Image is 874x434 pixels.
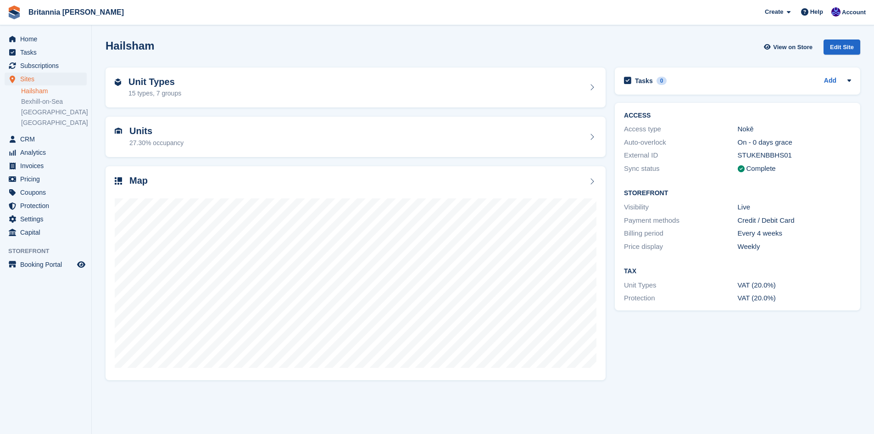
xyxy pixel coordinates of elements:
a: menu [5,258,87,271]
h2: Hailsham [106,39,155,52]
div: 27.30% occupancy [129,138,184,148]
h2: ACCESS [624,112,851,119]
h2: Unit Types [128,77,181,87]
div: Visibility [624,202,737,213]
img: unit-icn-7be61d7bf1b0ce9d3e12c5938cc71ed9869f7b940bace4675aadf7bd6d80202e.svg [115,128,122,134]
a: menu [5,186,87,199]
a: [GEOGRAPHIC_DATA] [21,108,87,117]
a: menu [5,59,87,72]
span: Pricing [20,173,75,186]
a: Units 27.30% occupancy [106,117,606,157]
div: Nokē [738,124,851,135]
div: Complete [746,163,776,174]
h2: Tasks [635,77,653,85]
span: Protection [20,199,75,212]
a: menu [5,33,87,45]
a: Map [106,166,606,381]
div: 0 [657,77,667,85]
span: CRM [20,133,75,146]
a: Edit Site [824,39,860,58]
img: unit-type-icn-2b2737a686de81e16bb02015468b77c625bbabd49415b5ef34ead5e3b44a266d.svg [115,79,121,86]
div: Credit / Debit Card [738,215,851,226]
span: Create [765,7,783,17]
a: Britannia [PERSON_NAME] [25,5,128,20]
span: Booking Portal [20,258,75,271]
a: menu [5,199,87,212]
span: Coupons [20,186,75,199]
div: Access type [624,124,737,135]
a: menu [5,46,87,59]
div: Payment methods [624,215,737,226]
a: Add [824,76,836,86]
img: stora-icon-8386f47178a22dfd0bd8f6a31ec36ba5ce8667c1dd55bd0f319d3a0aa187defe.svg [7,6,21,19]
span: Home [20,33,75,45]
div: Sync status [624,163,737,174]
div: Billing period [624,228,737,239]
span: Settings [20,213,75,225]
div: Unit Types [624,280,737,291]
span: Account [842,8,866,17]
h2: Storefront [624,190,851,197]
div: VAT (20.0%) [738,280,851,291]
div: On - 0 days grace [738,137,851,148]
span: Subscriptions [20,59,75,72]
span: Invoices [20,159,75,172]
div: Auto-overlock [624,137,737,148]
a: menu [5,213,87,225]
a: menu [5,173,87,186]
a: Unit Types 15 types, 7 groups [106,68,606,108]
a: Hailsham [21,87,87,96]
a: [GEOGRAPHIC_DATA] [21,118,87,127]
div: VAT (20.0%) [738,293,851,304]
div: Weekly [738,242,851,252]
span: Storefront [8,247,91,256]
div: Edit Site [824,39,860,55]
a: menu [5,73,87,85]
a: Preview store [76,259,87,270]
h2: Map [129,175,148,186]
div: Protection [624,293,737,304]
span: Help [810,7,823,17]
span: Tasks [20,46,75,59]
span: View on Store [773,43,813,52]
span: Capital [20,226,75,239]
span: Analytics [20,146,75,159]
a: menu [5,133,87,146]
div: Price display [624,242,737,252]
img: map-icn-33ee37083ee616e46c38cad1a60f524a97daa1e2b2c8c0bc3eb3415660979fc1.svg [115,177,122,185]
a: menu [5,146,87,159]
div: External ID [624,150,737,161]
img: Simon Clark [831,7,841,17]
a: menu [5,159,87,172]
a: View on Store [763,39,816,55]
span: Sites [20,73,75,85]
a: menu [5,226,87,239]
h2: Tax [624,268,851,275]
h2: Units [129,126,184,136]
div: Every 4 weeks [738,228,851,239]
a: Bexhill-on-Sea [21,97,87,106]
div: Live [738,202,851,213]
div: STUKENBBHS01 [738,150,851,161]
div: 15 types, 7 groups [128,89,181,98]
